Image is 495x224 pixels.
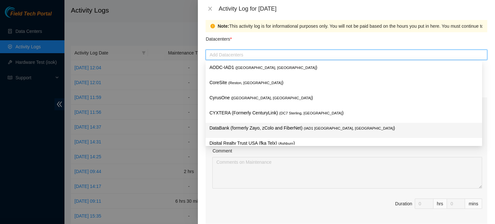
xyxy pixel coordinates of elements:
p: CYXTERA (Formerly CenturyLink) ) [209,109,478,117]
p: CyrusOne ) [209,94,478,102]
span: ( [GEOGRAPHIC_DATA], [GEOGRAPHIC_DATA] [231,96,312,100]
div: hrs [433,199,447,209]
p: AODC-IAD1 ) [209,64,478,71]
button: Close [206,6,215,12]
span: ( DC7 Sterling, [GEOGRAPHIC_DATA] [279,111,342,115]
strong: Note: [218,23,229,30]
p: CoreSite ) [209,79,478,86]
p: DataBank (formerly Zayo, zColo and FiberNet) ) [209,124,478,132]
span: ( IAD1 [GEOGRAPHIC_DATA], [GEOGRAPHIC_DATA] [304,126,393,130]
span: exclamation-circle [210,24,215,28]
p: Datacenters [206,32,232,43]
span: ( Reston, [GEOGRAPHIC_DATA] [228,81,282,85]
div: Duration [395,200,412,207]
span: ( Ashburn [278,141,294,145]
span: close [208,6,213,11]
label: Comment [212,147,232,154]
span: ( [GEOGRAPHIC_DATA], [GEOGRAPHIC_DATA] [235,66,316,70]
div: mins [465,199,482,209]
textarea: Comment [212,157,482,189]
p: Digital Realty Trust USA (fka Telx) ) [209,140,478,147]
div: Activity Log for [DATE] [218,5,487,12]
